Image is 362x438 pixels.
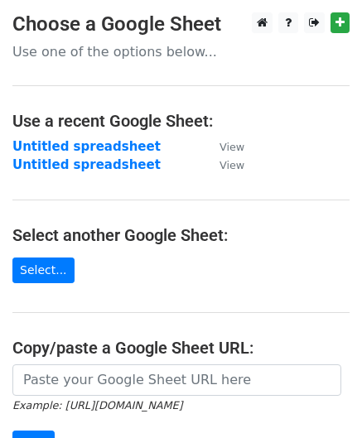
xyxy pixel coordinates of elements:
p: Use one of the options below... [12,43,350,60]
small: View [220,141,244,153]
small: Example: [URL][DOMAIN_NAME] [12,399,182,412]
a: View [203,139,244,154]
a: Untitled spreadsheet [12,157,161,172]
a: View [203,157,244,172]
a: Select... [12,258,75,283]
small: View [220,159,244,171]
h4: Copy/paste a Google Sheet URL: [12,338,350,358]
h4: Use a recent Google Sheet: [12,111,350,131]
h3: Choose a Google Sheet [12,12,350,36]
input: Paste your Google Sheet URL here [12,364,341,396]
a: Untitled spreadsheet [12,139,161,154]
h4: Select another Google Sheet: [12,225,350,245]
